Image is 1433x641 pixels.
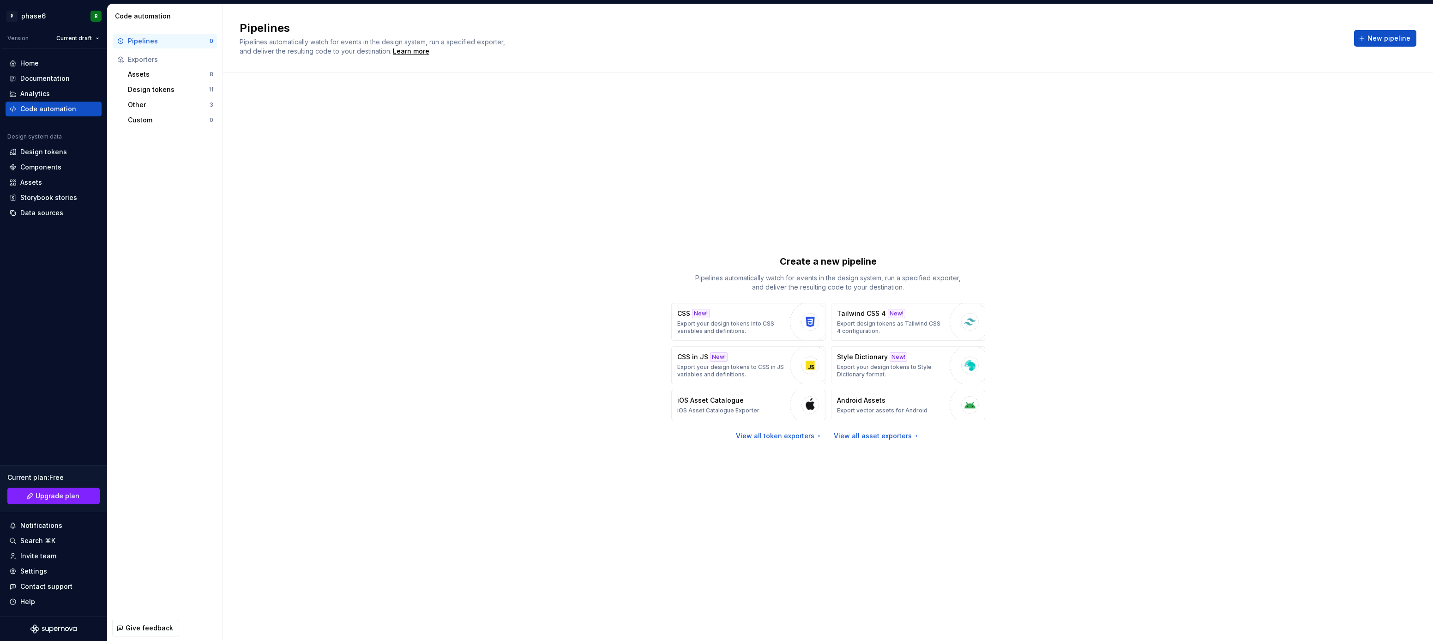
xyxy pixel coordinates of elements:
div: Assets [20,178,42,187]
p: Pipelines automatically watch for events in the design system, run a specified exporter, and deli... [690,273,967,292]
div: Settings [20,567,47,576]
button: CSSNew!Export your design tokens into CSS variables and definitions. [671,303,825,341]
a: Learn more [393,47,429,56]
div: New! [888,309,905,318]
button: Search ⌘K [6,533,102,548]
a: Components [6,160,102,175]
div: New! [890,352,907,362]
span: . [391,48,431,55]
div: phase6 [21,12,46,21]
p: Export your design tokens into CSS variables and definitions. [677,320,785,335]
div: New! [710,352,728,362]
a: View all token exporters [736,431,823,441]
p: CSS in JS [677,352,708,362]
button: Current draft [52,32,103,45]
p: Style Dictionary [837,352,888,362]
a: Assets [6,175,102,190]
div: Components [20,163,61,172]
p: Tailwind CSS 4 [837,309,886,318]
span: New pipeline [1367,34,1410,43]
div: Version [7,35,29,42]
button: Give feedback [112,620,179,636]
button: Tailwind CSS 4New!Export design tokens as Tailwind CSS 4 configuration. [831,303,985,341]
a: Data sources [6,206,102,220]
div: Current plan : Free [7,473,100,482]
div: Documentation [20,74,70,83]
span: Current draft [56,35,92,42]
div: Other [128,100,210,109]
button: Contact support [6,579,102,594]
div: Design tokens [20,147,67,157]
span: Upgrade plan [36,491,79,501]
a: View all asset exporters [834,431,920,441]
a: Settings [6,564,102,579]
a: Analytics [6,86,102,101]
p: CSS [677,309,690,318]
div: 8 [210,71,213,78]
div: New! [692,309,710,318]
div: Notifications [20,521,62,530]
p: iOS Asset Catalogue [677,396,744,405]
button: Upgrade plan [7,488,100,504]
p: Export vector assets for Android [837,407,927,414]
a: Custom0 [124,113,217,127]
div: Code automation [115,12,219,21]
button: iOS Asset CatalogueiOS Asset Catalogue Exporter [671,390,825,420]
a: Design tokens [6,145,102,159]
a: Invite team [6,549,102,563]
p: Create a new pipeline [780,255,877,268]
div: Storybook stories [20,193,77,202]
button: New pipeline [1354,30,1416,47]
div: Home [20,59,39,68]
button: Pphase6R [2,6,105,26]
p: Export your design tokens to Style Dictionary format. [837,363,945,378]
div: Data sources [20,208,63,218]
button: Pipelines0 [113,34,217,48]
button: Design tokens11 [124,82,217,97]
button: Assets8 [124,67,217,82]
div: R [95,12,98,20]
div: 11 [209,86,213,93]
h2: Pipelines [240,21,1343,36]
div: Search ⌘K [20,536,55,545]
button: Help [6,594,102,609]
p: Android Assets [837,396,885,405]
div: Help [20,597,35,606]
div: Design tokens [128,85,209,94]
div: Design system data [7,133,62,140]
div: Custom [128,115,210,125]
p: iOS Asset Catalogue Exporter [677,407,759,414]
a: Storybook stories [6,190,102,205]
div: Analytics [20,89,50,98]
span: Give feedback [126,623,173,633]
div: P [6,11,18,22]
button: Style DictionaryNew!Export your design tokens to Style Dictionary format. [831,346,985,384]
button: Android AssetsExport vector assets for Android [831,390,985,420]
div: Contact support [20,582,72,591]
div: 0 [210,37,213,45]
p: Export your design tokens to CSS in JS variables and definitions. [677,363,785,378]
div: 3 [210,101,213,109]
div: 0 [210,116,213,124]
button: Notifications [6,518,102,533]
svg: Supernova Logo [30,624,77,634]
a: Home [6,56,102,71]
p: Export design tokens as Tailwind CSS 4 configuration. [837,320,945,335]
a: Code automation [6,102,102,116]
span: Pipelines automatically watch for events in the design system, run a specified exporter, and deli... [240,38,507,55]
div: Code automation [20,104,76,114]
div: Pipelines [128,36,210,46]
a: Documentation [6,71,102,86]
div: Invite team [20,551,56,561]
div: Assets [128,70,210,79]
button: Other3 [124,97,217,112]
button: CSS in JSNew!Export your design tokens to CSS in JS variables and definitions. [671,346,825,384]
